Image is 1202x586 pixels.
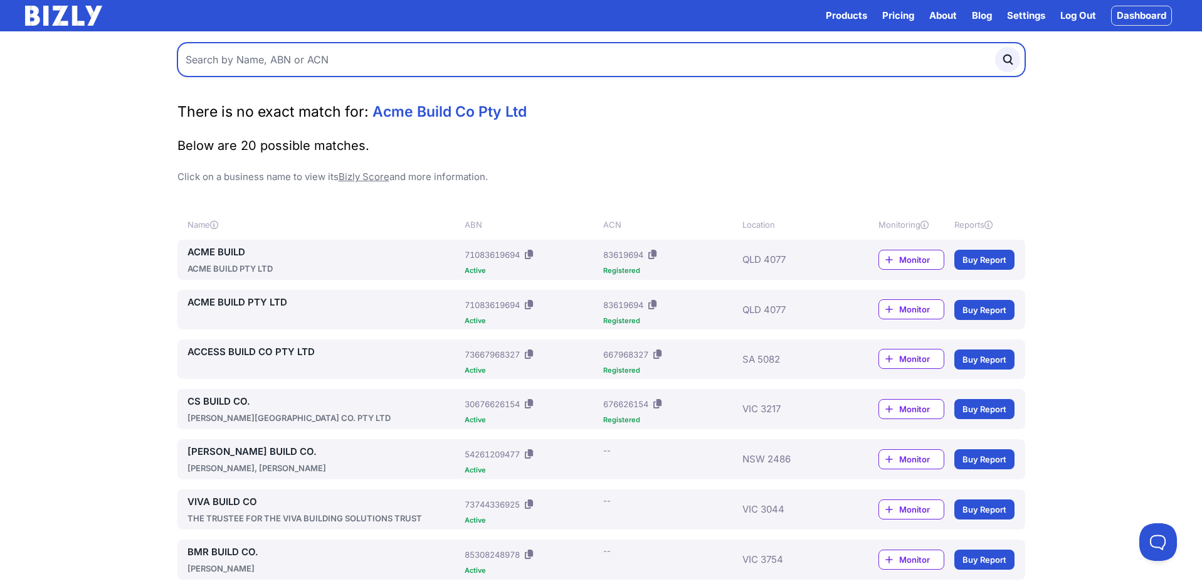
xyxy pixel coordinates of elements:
a: Buy Report [954,399,1015,419]
span: Monitor [899,253,944,266]
iframe: Toggle Customer Support [1139,523,1177,561]
span: Monitor [899,553,944,566]
a: [PERSON_NAME] BUILD CO. [187,444,460,459]
div: 30676626154 [465,398,520,410]
div: VIC 3754 [742,545,841,575]
div: Registered [603,417,737,424]
div: 676626154 [603,398,648,410]
div: 71083619694 [465,248,520,261]
input: Search by Name, ABN or ACN [177,43,1025,77]
a: Buy Report [954,550,1015,570]
a: BMR BUILD CO. [187,545,460,560]
div: ACN [603,218,737,231]
div: Registered [603,367,737,374]
a: Monitor [878,299,944,319]
div: -- [603,444,611,457]
div: Active [465,317,598,324]
div: [PERSON_NAME][GEOGRAPHIC_DATA] CO. PTY LTD [187,412,460,424]
div: 71083619694 [465,299,520,311]
div: Active [465,417,598,424]
a: Buy Report [954,300,1015,320]
div: Location [742,218,841,231]
div: VIC 3044 [742,494,841,525]
div: 73667968327 [465,348,520,361]
div: [PERSON_NAME], [PERSON_NAME] [187,462,460,474]
div: 83619694 [603,299,643,311]
a: Buy Report [954,250,1015,270]
span: Monitor [899,353,944,365]
a: Dashboard [1111,6,1172,26]
span: Acme Build Co Pty Ltd [372,103,527,120]
a: CS BUILD CO. [187,394,460,409]
span: There is no exact match for: [177,103,369,120]
div: ABN [465,218,598,231]
a: Monitor [878,499,944,519]
a: ACME BUILD PTY LTD [187,295,460,310]
a: Monitor [878,349,944,369]
a: Buy Report [954,349,1015,370]
div: Active [465,367,598,374]
div: QLD 4077 [742,295,841,324]
div: Active [465,567,598,574]
a: Monitor [878,449,944,469]
div: SA 5082 [742,344,841,374]
div: 83619694 [603,248,643,261]
a: About [929,8,957,23]
a: Monitor [878,399,944,419]
div: 667968327 [603,348,648,361]
a: Pricing [882,8,914,23]
div: Active [465,267,598,274]
a: Settings [1007,8,1045,23]
a: Log Out [1060,8,1096,23]
a: Buy Report [954,449,1015,469]
a: VIVA BUILD CO [187,494,460,509]
div: Active [465,467,598,474]
span: Monitor [899,453,944,466]
a: Monitor [878,250,944,270]
a: ACCESS BUILD CO PTY LTD [187,344,460,360]
span: Below are 20 possible matches. [177,138,369,153]
p: Click on a business name to view its and more information. [177,169,1025,184]
a: Monitor [878,550,944,570]
div: VIC 3217 [742,394,841,424]
a: ACME BUILD [187,245,460,260]
div: 73744336925 [465,498,520,511]
div: 54261209477 [465,448,520,461]
div: [PERSON_NAME] [187,562,460,575]
div: ACME BUILD PTY LTD [187,262,460,275]
div: Active [465,517,598,524]
div: Registered [603,267,737,274]
span: Monitor [899,403,944,415]
div: -- [603,494,611,507]
a: Bizly Score [339,171,389,183]
a: Blog [972,8,992,23]
span: Monitor [899,503,944,516]
div: Reports [954,218,1015,231]
div: NSW 2486 [742,444,841,474]
div: 85308248978 [465,548,520,561]
div: -- [603,545,611,557]
a: Buy Report [954,499,1015,519]
div: Monitoring [878,218,944,231]
div: QLD 4077 [742,245,841,275]
div: Name [187,218,460,231]
div: THE TRUSTEE FOR THE VIVA BUILDING SOLUTIONS TRUST [187,512,460,525]
button: Products [826,8,867,23]
span: Monitor [899,303,944,316]
div: Registered [603,317,737,324]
